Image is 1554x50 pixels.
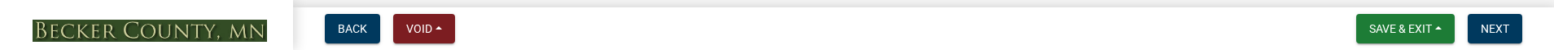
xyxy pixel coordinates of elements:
[1356,14,1455,43] button: Save & Exit
[1481,22,1509,35] span: Next
[1468,14,1522,43] button: Next
[406,22,432,35] span: Void
[338,22,367,35] span: Back
[33,20,267,42] img: Becker County, Minnesota
[1369,22,1432,35] span: Save & Exit
[325,14,380,43] button: Back
[393,14,455,43] button: Void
